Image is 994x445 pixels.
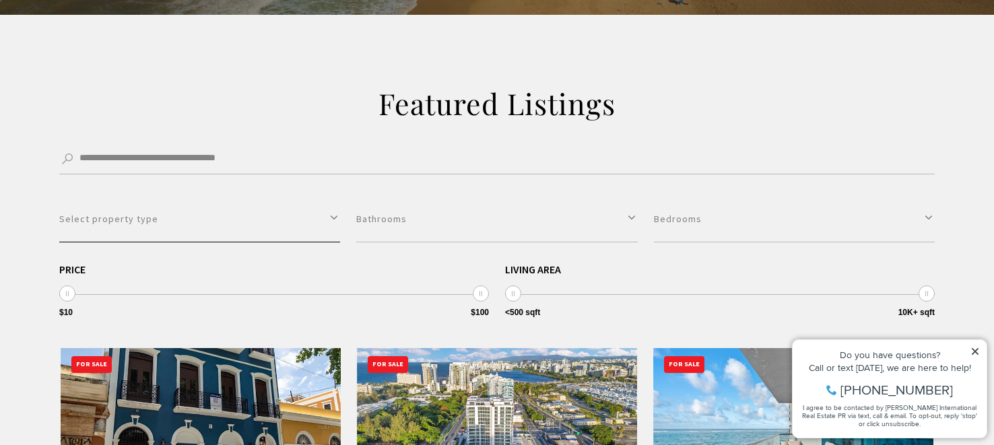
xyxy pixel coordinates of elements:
[368,356,408,373] div: For Sale
[14,30,195,40] div: Do you have questions?
[59,308,73,316] span: $10
[55,63,168,77] span: [PHONE_NUMBER]
[59,196,340,242] button: Select property type
[59,144,935,174] input: Search by Address, City, or Neighborhood
[14,43,195,53] div: Call or text [DATE], we are here to help!
[17,83,192,108] span: I agree to be contacted by [PERSON_NAME] International Real Estate PR via text, call & email. To ...
[654,196,935,242] button: Bedrooms
[898,308,935,316] span: 10K+ sqft
[356,196,637,242] button: Bathrooms
[664,356,704,373] div: For Sale
[207,85,787,123] h2: Featured Listings
[471,308,489,316] span: $100
[505,308,540,316] span: <500 sqft
[71,356,112,373] div: For Sale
